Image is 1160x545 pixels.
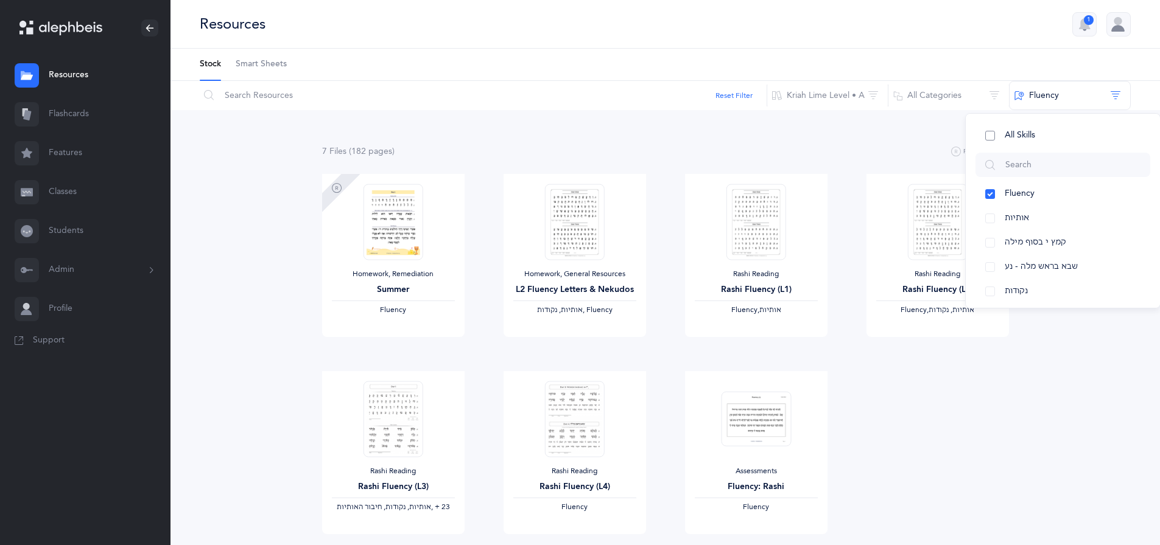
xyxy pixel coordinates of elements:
img: Recommended_Summer_Remedial_EN_thumbnail_1717642628.png [363,184,423,260]
div: Rashi Reading [332,467,455,476]
button: קמץ י בסוף מילה [975,231,1150,255]
div: 1 [1084,15,1094,25]
span: s [388,147,392,156]
div: Fluency: Rashi [695,481,818,493]
button: 1 [1072,12,1097,36]
img: RashiFluency_Program_L2_thumbnail_1736303023.png [907,184,967,260]
button: Fluency [1009,81,1131,110]
div: Assessments [695,467,818,476]
span: שבא בראש מלה - נע [1005,262,1078,271]
span: Fluency, [901,305,929,314]
span: All Skills [1005,130,1035,140]
div: Fluency [332,305,455,315]
span: קמץ י בסוף מילה [1005,237,1066,247]
button: שבא בראש מלה - נע [975,255,1150,279]
div: Rashi Fluency (L3) [332,481,455,493]
button: All Skills [975,123,1150,148]
div: Rashi Reading [513,467,636,476]
span: ‫אותיות, נקודות‬ [537,305,583,314]
img: FluencyProgram-SpeedReading-L2_thumbnail_1736302935.png [544,184,604,260]
span: Fluency, [731,305,759,314]
img: ReadingProgram-_Rashi-word_Fluency-_1545791325.PNG [544,381,604,457]
span: נקודות [1005,286,1028,296]
img: RashiFluency_Program_L1_thumbnail_1736302993.png [726,184,786,260]
img: Rashi_Fluency_3_1676411756_thumbnail_1683466451.png [721,391,791,446]
div: Fluency [513,502,636,512]
button: Kriah Lime Level • A [767,81,888,110]
button: נקודות [975,279,1150,304]
div: Rashi Fluency (L4) [513,481,636,493]
img: Reading_Program-_Rashi-Letter_Fluency-_1545791158.PNG [363,381,423,457]
input: Search Resources [199,81,767,110]
div: Homework, Remediation [332,269,455,279]
span: Smart Sheets [236,58,287,71]
div: Rashi Reading [876,269,999,279]
span: (182 page ) [349,147,395,156]
span: s [343,147,346,156]
div: ‪, + 23‬ [332,502,455,512]
div: Fluency [695,502,818,512]
div: Rashi Fluency (L1) [695,283,818,296]
button: Reset Filter [715,90,753,101]
button: Remediation [951,145,1009,159]
div: L2 Fluency Letters & Nekudos [513,283,636,296]
div: Resources [200,14,265,34]
div: , Fluency [513,305,636,315]
input: Search [975,153,1150,177]
span: אותיות [1005,213,1029,223]
span: Fluency [1005,189,1035,198]
button: Fluency [975,182,1150,206]
button: All Categories [888,81,1010,110]
button: אותיות [975,206,1150,231]
span: Support [33,335,65,347]
div: Summer [332,283,455,296]
button: פתח י בסוף מילה [975,304,1150,328]
span: 7 File [322,147,346,156]
span: ‫אותיות, נקודות‬ [929,305,974,314]
div: Rashi Fluency (L2) [876,283,999,296]
div: Homework, General Resources [513,269,636,279]
span: ‫אותיות, נקודות, חיבור האותיות‬ [337,502,431,511]
span: ‫אותיות‬ [759,305,781,314]
div: Rashi Reading [695,269,818,279]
